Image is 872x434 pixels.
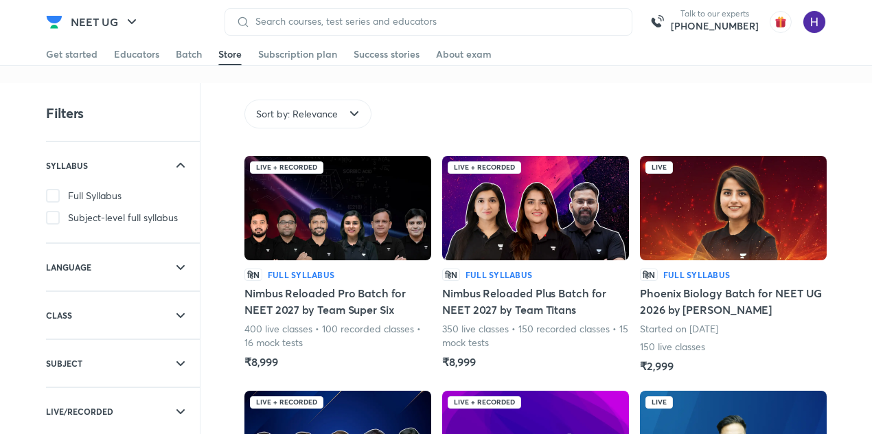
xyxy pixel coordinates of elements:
h6: CLASS [46,308,72,322]
div: Live + Recorded [250,161,323,174]
div: Live [645,396,673,409]
h5: ₹8,999 [244,354,278,370]
h6: Full Syllabus [663,269,730,281]
a: Success stories [354,43,420,65]
a: Educators [114,43,159,65]
div: Live + Recorded [250,396,323,409]
p: 350 live classes • 150 recorded classes • 15 mock tests [442,322,629,350]
div: Get started [46,47,97,61]
p: Started on [DATE] [640,322,718,336]
h4: Filters [46,104,84,122]
img: Hitesh Maheshwari [803,10,826,34]
div: Batch [176,47,202,61]
div: Success stories [354,47,420,61]
div: Subscription plan [258,47,337,61]
div: Live [645,161,673,174]
h5: ₹2,999 [640,358,674,374]
button: NEET UG [62,8,148,36]
a: About exam [436,43,492,65]
p: Talk to our experts [671,8,759,19]
h5: Nimbus Reloaded Pro Batch for NEET 2027 by Team Super Six [244,285,431,318]
span: Sort by: Relevance [256,107,338,121]
img: Batch Thumbnail [244,156,431,260]
span: Subject-level full syllabus [68,211,178,225]
img: call-us [643,8,671,36]
a: Subscription plan [258,43,337,65]
a: Get started [46,43,97,65]
img: Batch Thumbnail [640,156,827,260]
p: 150 live classes [640,340,706,354]
h5: ₹8,999 [442,354,476,370]
span: Full Syllabus [68,189,122,203]
p: हिN [442,269,460,281]
img: Company Logo [46,14,62,30]
input: Search courses, test series and educators [250,16,621,27]
h6: LIVE/RECORDED [46,404,113,418]
p: 400 live classes • 100 recorded classes • 16 mock tests [244,322,431,350]
img: Batch Thumbnail [442,156,629,260]
div: Educators [114,47,159,61]
h5: Phoenix Biology Batch for NEET UG 2026 by [PERSON_NAME] [640,285,827,318]
div: Live + Recorded [448,161,521,174]
div: About exam [436,47,492,61]
p: हिN [244,269,262,281]
h6: Full Syllabus [268,269,334,281]
img: avatar [770,11,792,33]
a: [PHONE_NUMBER] [671,19,759,33]
div: Live + Recorded [448,396,521,409]
h6: LANGUAGE [46,260,91,274]
p: हिN [640,269,658,281]
h6: Full Syllabus [466,269,532,281]
a: Batch [176,43,202,65]
div: Store [218,47,242,61]
h5: Nimbus Reloaded Plus Batch for NEET 2027 by Team Titans [442,285,629,318]
h6: SUBJECT [46,356,82,370]
h6: SYLLABUS [46,159,88,172]
a: Store [218,43,242,65]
